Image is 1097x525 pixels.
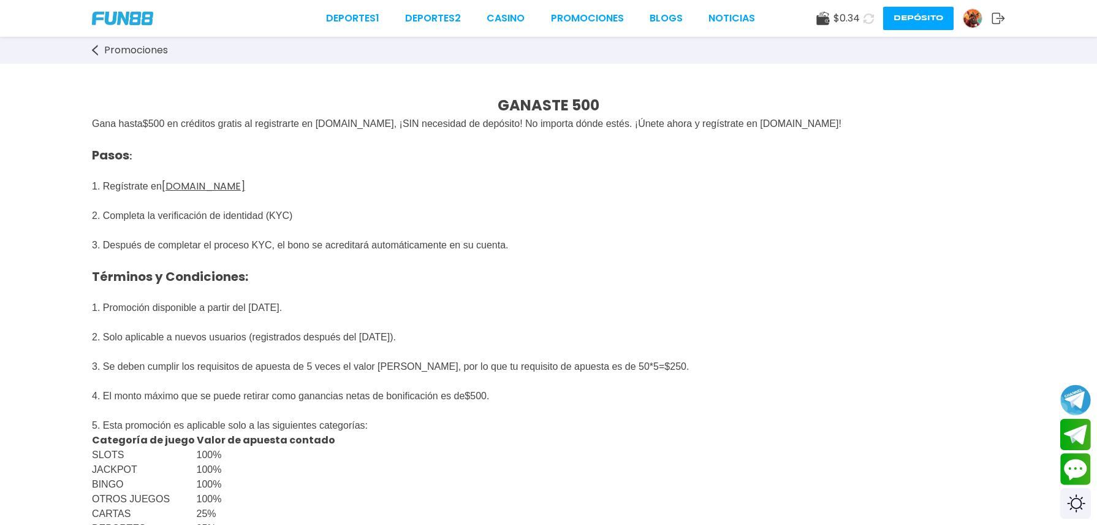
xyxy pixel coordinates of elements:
span: 25% [197,508,216,519]
span: JACKPOT [92,464,137,475]
span: 5. Esta promoción es aplicable solo a las siguientes categorías: [92,420,368,431]
button: Join telegram [1060,419,1091,451]
img: Company Logo [92,12,153,25]
span: $ [664,361,670,372]
span: 4. El monto máximo que se puede retirar como ganancias netas de bonificación es de [92,391,465,401]
strong: Categoría de juego [92,433,195,447]
span: Gana hasta [92,118,143,129]
button: Depósito [883,7,954,30]
span: 500 en créditos gratis al registrarte en [DOMAIN_NAME], ¡SIN necesidad de depósito! No importa dó... [148,118,841,129]
a: Promociones [551,11,624,26]
button: Join telegram channel [1060,384,1091,416]
a: Deportes1 [326,11,379,26]
span: 500. [470,391,489,401]
div: Switch theme [1060,488,1091,519]
span: $ 0.34 [833,11,860,26]
span: 100% [197,494,222,504]
a: CASINO [487,11,525,26]
a: BLOGS [650,11,683,26]
span: SLOTS [92,450,124,460]
a: Avatar [963,9,992,28]
span: Pasos [92,147,129,164]
a: Promociones [92,43,180,58]
span: CARTAS [92,508,131,519]
strong: Valor de apuesta contado [197,433,335,447]
a: [DOMAIN_NAME] [162,179,245,193]
strong: Términos y Condiciones: [92,268,248,285]
span: BINGO [92,479,124,489]
span: $ [465,391,470,401]
span: 100% [197,450,222,460]
span: Promociones [104,43,168,58]
span: 1. Regístrate en 2. Completa la verificación de identidad (KYC) 3. Después de completar el proces... [92,133,664,372]
span: 250. [670,361,689,372]
strong: : [92,149,132,163]
span: 100% [197,479,222,489]
span: $ [143,118,148,129]
a: Deportes2 [405,11,461,26]
span: OTROS JUEGOS [92,494,170,504]
strong: GANASTE 500 [498,95,599,115]
button: Contact customer service [1060,453,1091,485]
a: NOTICIAS [708,11,755,26]
img: Avatar [963,9,982,28]
span: 100% [197,464,222,475]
